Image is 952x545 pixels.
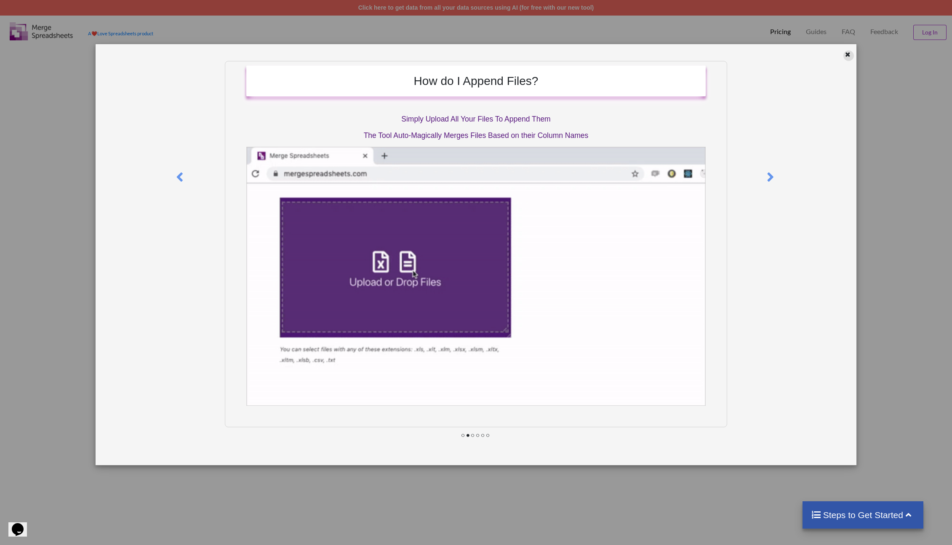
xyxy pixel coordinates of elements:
[246,147,706,406] img: AutoMerge Files
[811,510,915,520] h4: Steps to Get Started
[246,130,706,141] p: The Tool Auto-Magically Merges Files Based on their Column Names
[8,511,35,537] iframe: chat widget
[246,114,706,124] p: Simply Upload All Your Files To Append Them
[255,74,697,88] h2: How do I Append Files?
